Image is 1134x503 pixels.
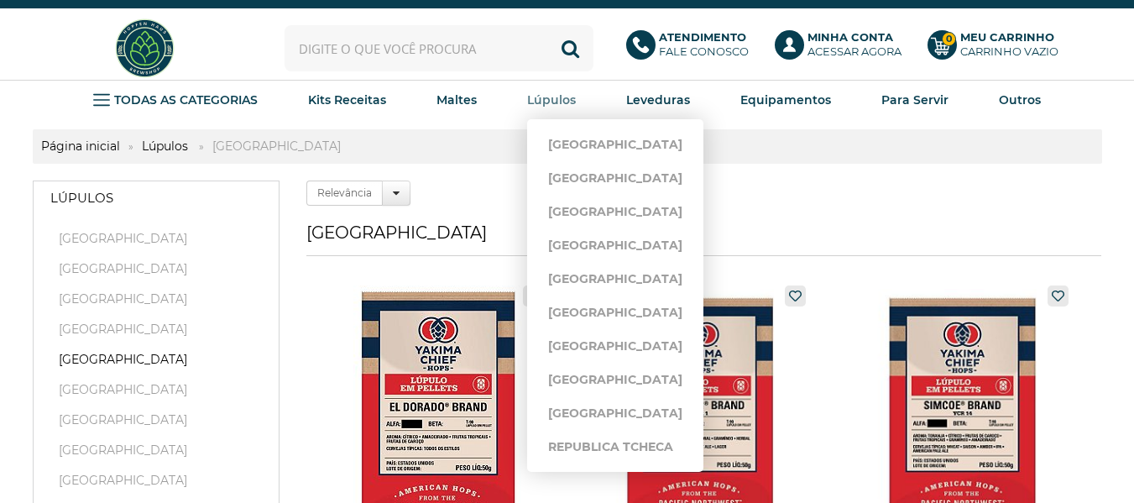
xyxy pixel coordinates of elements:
a: [GEOGRAPHIC_DATA] [50,381,262,398]
a: [GEOGRAPHIC_DATA] [50,230,262,247]
a: Lúpulos [133,139,196,154]
a: Página inicial [33,139,128,154]
strong: Equipamentos [740,92,831,107]
p: Acessar agora [807,30,901,59]
strong: Leveduras [626,92,690,107]
strong: Lúpulos [527,92,576,107]
a: Republica Tcheca [548,430,682,464]
a: Lúpulos [34,181,279,215]
a: Outros [999,87,1041,113]
a: [GEOGRAPHIC_DATA] [548,161,682,195]
a: [GEOGRAPHIC_DATA] [50,442,262,458]
strong: Outros [999,92,1041,107]
button: Buscar [547,25,593,71]
a: [GEOGRAPHIC_DATA] [50,291,262,307]
strong: [GEOGRAPHIC_DATA] [204,139,349,154]
a: [GEOGRAPHIC_DATA] [50,260,262,277]
b: Meu Carrinho [960,30,1054,44]
a: AtendimentoFale conosco [626,30,758,67]
strong: Lúpulos [50,190,113,207]
h1: [GEOGRAPHIC_DATA] [306,223,1101,256]
a: Lúpulos [527,87,576,113]
strong: TODAS AS CATEGORIAS [114,92,258,107]
a: [GEOGRAPHIC_DATA] [548,195,682,228]
strong: Maltes [436,92,477,107]
strong: Kits Receitas [308,92,386,107]
a: [GEOGRAPHIC_DATA] [548,128,682,161]
strong: 0 [942,32,956,46]
strong: Para Servir [881,92,948,107]
a: [GEOGRAPHIC_DATA] [548,329,682,363]
a: [GEOGRAPHIC_DATA] [548,363,682,396]
input: Digite o que você procura [285,25,593,71]
a: Maltes [436,87,477,113]
a: [GEOGRAPHIC_DATA] [548,396,682,430]
a: [GEOGRAPHIC_DATA] [50,472,262,489]
a: [GEOGRAPHIC_DATA] [50,351,262,368]
div: Carrinho Vazio [960,45,1058,59]
img: Hopfen Haus BrewShop [113,17,176,80]
a: [GEOGRAPHIC_DATA] [50,411,262,428]
a: TODAS AS CATEGORIAS [93,87,258,113]
a: Kits Receitas [308,87,386,113]
a: Para Servir [881,87,948,113]
b: Atendimento [659,30,746,44]
a: [GEOGRAPHIC_DATA] [548,296,682,329]
a: [GEOGRAPHIC_DATA] [50,321,262,338]
a: Equipamentos [740,87,831,113]
p: Fale conosco [659,30,749,59]
b: Minha Conta [807,30,893,44]
a: [GEOGRAPHIC_DATA] [548,262,682,296]
a: Minha ContaAcessar agora [775,30,911,67]
a: [GEOGRAPHIC_DATA] [548,228,682,262]
a: Leveduras [626,87,690,113]
label: Relevância [306,181,383,206]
